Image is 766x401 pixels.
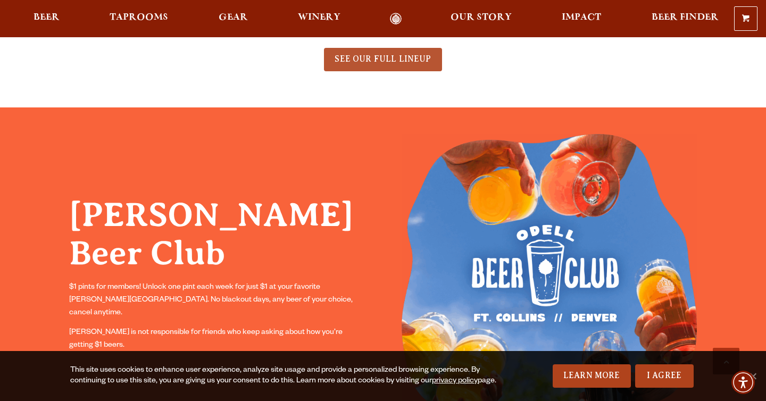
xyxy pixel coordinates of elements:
a: Impact [555,13,608,25]
span: SEE OUR FULL LINEUP [335,54,431,64]
div: This site uses cookies to enhance user experience, analyze site usage and provide a personalized ... [70,365,498,387]
span: Impact [562,13,601,22]
span: Our Story [451,13,512,22]
span: Beer [34,13,60,22]
a: Learn More [553,364,631,388]
a: Taprooms [103,13,175,25]
div: Accessibility Menu [731,371,755,394]
span: Taprooms [110,13,168,22]
a: Our Story [444,13,519,25]
a: SEE OUR FULL LINEUP [324,48,442,71]
span: Beer Finder [652,13,719,22]
h2: [PERSON_NAME] Beer Club [69,196,364,273]
span: Gear [219,13,248,22]
span: Winery [298,13,340,22]
a: privacy policy [432,377,478,386]
a: Beer [27,13,66,25]
a: Odell Home [376,13,416,25]
p: $1 pints for members! Unlock one pint each week for just $1 at your favorite [PERSON_NAME][GEOGRA... [69,281,364,320]
a: Beer Finder [645,13,726,25]
a: Winery [291,13,347,25]
a: I Agree [635,364,694,388]
a: Gear [212,13,255,25]
a: Scroll to top [713,348,739,374]
p: [PERSON_NAME] is not responsible for friends who keep asking about how you’re getting $1 beers. [69,327,364,352]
